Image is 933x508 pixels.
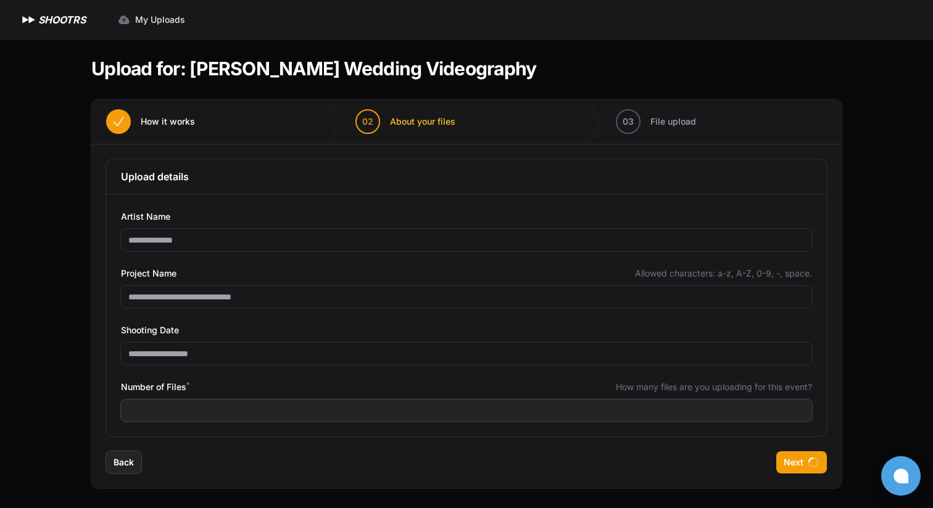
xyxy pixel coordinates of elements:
button: How it works [91,99,210,144]
span: 02 [362,115,373,128]
img: SHOOTRS [20,12,38,27]
span: My Uploads [135,14,185,26]
span: How many files are you uploading for this event? [616,381,812,393]
button: 03 File upload [601,99,711,144]
span: How it works [141,115,195,128]
span: Number of Files [121,380,189,394]
button: 02 About your files [341,99,470,144]
span: Project Name [121,266,176,281]
span: Artist Name [121,209,170,224]
a: SHOOTRS SHOOTRS [20,12,86,27]
button: Open chat window [881,456,921,496]
button: Back [106,451,141,473]
span: Shooting Date [121,323,179,338]
span: Allowed characters: a-z, A-Z, 0-9, -, space. [635,267,812,280]
h1: SHOOTRS [38,12,86,27]
h3: Upload details [121,169,812,184]
h1: Upload for: [PERSON_NAME] Wedding Videography [91,57,536,80]
a: My Uploads [110,9,193,31]
span: About your files [390,115,455,128]
span: File upload [650,115,696,128]
span: Back [114,456,134,468]
span: Next [784,456,803,468]
span: 03 [623,115,634,128]
button: Next [776,451,827,473]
